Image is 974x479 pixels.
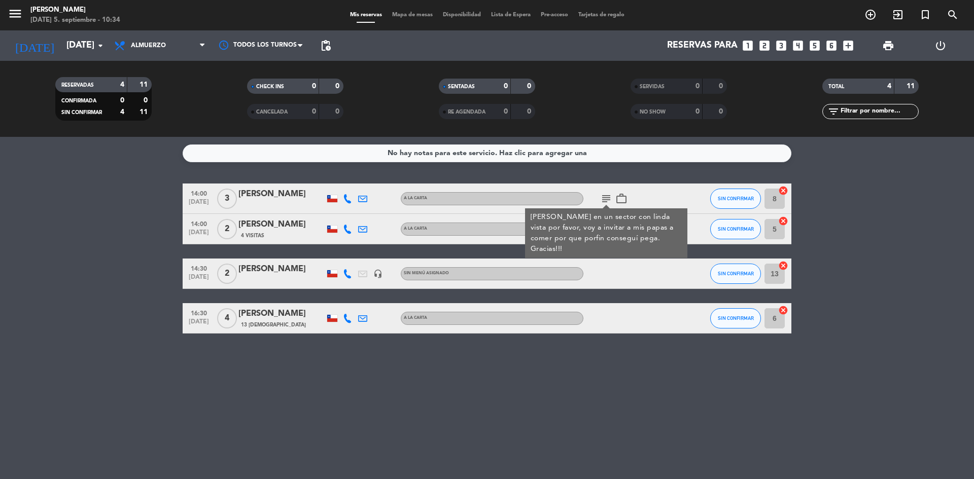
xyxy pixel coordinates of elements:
[238,263,325,276] div: [PERSON_NAME]
[778,186,788,196] i: cancel
[640,109,666,115] span: NO SHOW
[140,81,150,88] strong: 11
[448,84,475,89] span: SENTADAS
[94,40,107,52] i: arrow_drop_down
[536,12,573,18] span: Pre-acceso
[486,12,536,18] span: Lista de Espera
[30,15,120,25] div: [DATE] 5. septiembre - 10:34
[120,97,124,104] strong: 0
[186,187,212,199] span: 14:00
[741,39,754,52] i: looks_one
[186,199,212,210] span: [DATE]
[8,6,23,21] i: menu
[710,308,761,328] button: SIN CONFIRMAR
[919,9,931,21] i: turned_in_not
[140,108,150,116] strong: 11
[615,193,628,205] i: work_outline
[120,81,124,88] strong: 4
[373,269,382,278] i: headset_mic
[667,41,738,51] span: Reservas para
[256,109,288,115] span: CANCELADA
[710,219,761,239] button: SIN CONFIRMAR
[217,219,237,239] span: 2
[887,83,891,90] strong: 4
[448,109,485,115] span: RE AGENDADA
[238,307,325,320] div: [PERSON_NAME]
[238,188,325,201] div: [PERSON_NAME]
[864,9,877,21] i: add_circle_outline
[345,12,387,18] span: Mis reservas
[61,98,96,103] span: CONFIRMADA
[320,40,332,52] span: pending_actions
[186,307,212,318] span: 16:30
[61,110,102,115] span: SIN CONFIRMAR
[719,83,725,90] strong: 0
[241,232,264,240] span: 4 Visitas
[718,271,754,276] span: SIN CONFIRMAR
[719,108,725,115] strong: 0
[217,264,237,284] span: 2
[947,9,959,21] i: search
[388,148,587,159] div: No hay notas para este servicio. Haz clic para agregar una
[573,12,630,18] span: Tarjetas de regalo
[186,262,212,274] span: 14:30
[791,39,805,52] i: looks_4
[640,84,665,89] span: SERVIDAS
[186,217,212,229] span: 14:00
[217,189,237,209] span: 3
[758,39,771,52] i: looks_two
[778,216,788,226] i: cancel
[882,40,894,52] span: print
[335,83,341,90] strong: 0
[387,12,438,18] span: Mapa de mesas
[186,229,212,241] span: [DATE]
[312,108,316,115] strong: 0
[778,261,788,271] i: cancel
[404,227,427,231] span: A LA CARTA
[120,108,124,116] strong: 4
[527,108,533,115] strong: 0
[718,196,754,201] span: SIN CONFIRMAR
[8,6,23,25] button: menu
[30,5,120,15] div: [PERSON_NAME]
[404,316,427,320] span: A LA CARTA
[312,83,316,90] strong: 0
[842,39,855,52] i: add_box
[404,196,427,200] span: A LA CARTA
[827,105,840,118] i: filter_list
[695,108,700,115] strong: 0
[527,83,533,90] strong: 0
[778,305,788,315] i: cancel
[531,212,682,254] div: [PERSON_NAME] en un sector con linda vista por favor, voy a invitar a mis papas a comer por que p...
[828,84,844,89] span: TOTAL
[404,271,449,275] span: Sin menú asignado
[8,34,61,57] i: [DATE]
[335,108,341,115] strong: 0
[892,9,904,21] i: exit_to_app
[61,83,94,88] span: RESERVADAS
[186,318,212,330] span: [DATE]
[907,83,917,90] strong: 11
[131,42,166,49] span: Almuerzo
[256,84,284,89] span: CHECK INS
[186,274,212,285] span: [DATE]
[808,39,821,52] i: looks_5
[914,30,966,61] div: LOG OUT
[825,39,838,52] i: looks_6
[600,193,612,205] i: subject
[144,97,150,104] strong: 0
[710,264,761,284] button: SIN CONFIRMAR
[710,189,761,209] button: SIN CONFIRMAR
[217,308,237,328] span: 4
[238,218,325,231] div: [PERSON_NAME]
[718,315,754,321] span: SIN CONFIRMAR
[840,106,918,117] input: Filtrar por nombre...
[775,39,788,52] i: looks_3
[718,226,754,232] span: SIN CONFIRMAR
[438,12,486,18] span: Disponibilidad
[241,321,306,329] span: 13 [DEMOGRAPHIC_DATA]
[504,108,508,115] strong: 0
[504,83,508,90] strong: 0
[934,40,947,52] i: power_settings_new
[695,83,700,90] strong: 0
